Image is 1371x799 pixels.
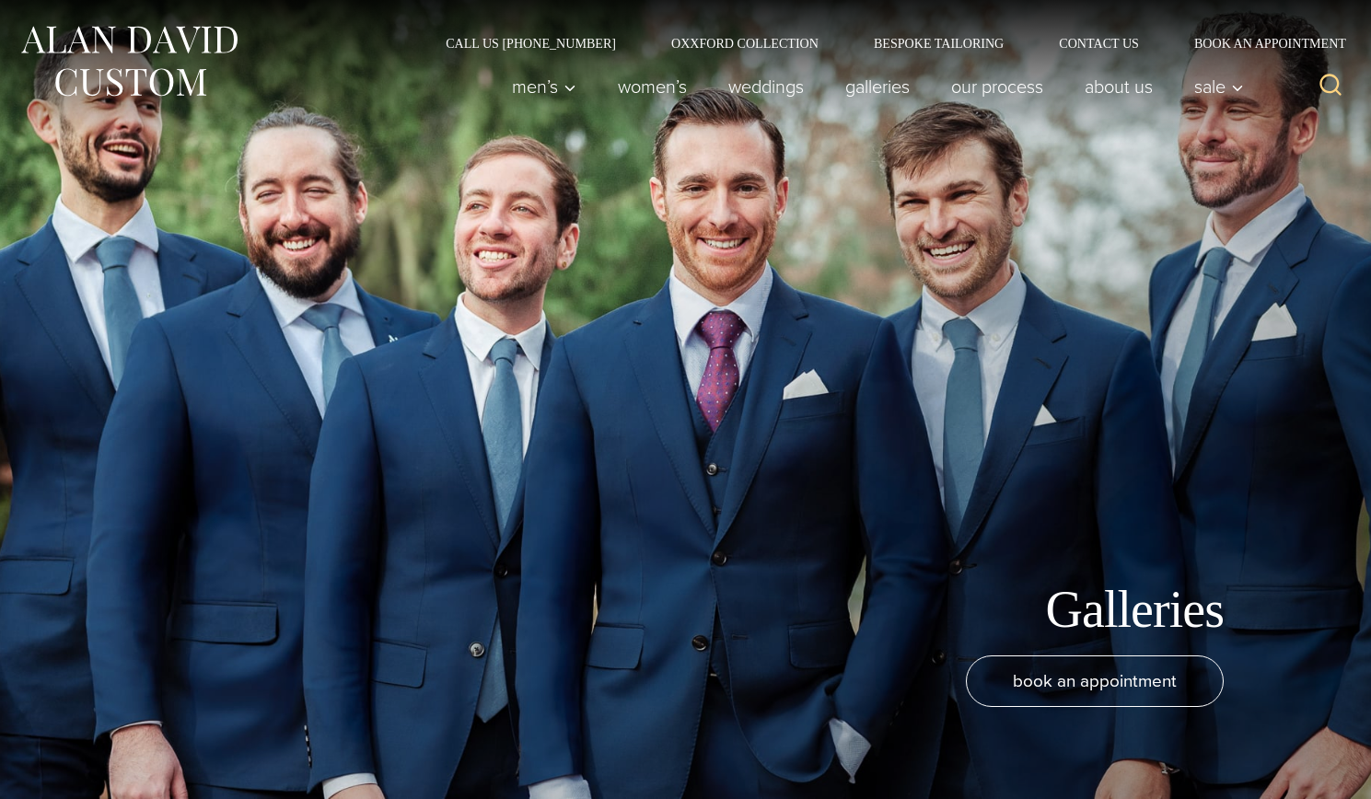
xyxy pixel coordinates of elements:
[846,37,1031,50] a: Bespoke Tailoring
[418,37,1353,50] nav: Secondary Navigation
[825,68,931,105] a: Galleries
[708,68,825,105] a: weddings
[492,68,1254,105] nav: Primary Navigation
[598,68,708,105] a: Women’s
[512,77,576,96] span: Men’s
[1031,37,1167,50] a: Contact Us
[931,68,1064,105] a: Our Process
[644,37,846,50] a: Oxxford Collection
[1046,579,1225,641] h1: Galleries
[18,20,239,102] img: Alan David Custom
[1064,68,1174,105] a: About Us
[966,655,1224,707] a: book an appointment
[1308,64,1353,109] button: View Search Form
[418,37,644,50] a: Call Us [PHONE_NUMBER]
[1013,667,1177,694] span: book an appointment
[1167,37,1353,50] a: Book an Appointment
[1194,77,1244,96] span: Sale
